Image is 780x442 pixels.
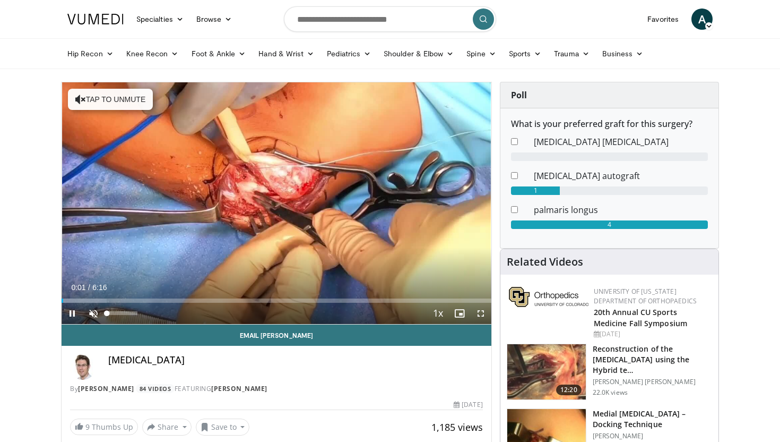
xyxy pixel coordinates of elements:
strong: Poll [511,89,527,101]
button: Enable picture-in-picture mode [449,303,470,324]
h3: Medial [MEDICAL_DATA] – Docking Technique [593,409,712,430]
a: Knee Recon [120,43,185,64]
a: Hip Recon [61,43,120,64]
h4: [MEDICAL_DATA] [108,354,483,366]
a: 84 Videos [136,384,175,393]
div: [DATE] [454,400,482,410]
button: Tap to unmute [68,89,153,110]
div: [DATE] [594,329,710,339]
a: Trauma [548,43,596,64]
dd: [MEDICAL_DATA] [MEDICAL_DATA] [526,135,716,148]
span: 9 [85,422,90,432]
button: Pause [62,303,83,324]
span: / [88,283,90,292]
a: A [691,8,713,30]
h6: What is your preferred graft for this surgery? [511,119,708,129]
span: 12:20 [556,385,582,395]
div: 1 [511,186,560,195]
button: Playback Rate [428,303,449,324]
div: Volume Level [107,311,137,315]
img: Avatar [70,354,96,380]
input: Search topics, interventions [284,6,496,32]
a: Specialties [130,8,190,30]
a: 20th Annual CU Sports Medicine Fall Symposium [594,307,687,328]
h4: Related Videos [507,256,583,268]
dd: palmaris longus [526,203,716,216]
a: [PERSON_NAME] [78,384,134,393]
button: Unmute [83,303,104,324]
button: Fullscreen [470,303,491,324]
a: Browse [190,8,239,30]
img: VuMedi Logo [67,14,124,24]
p: 22.0K views [593,388,628,397]
button: Save to [196,419,250,436]
a: Email [PERSON_NAME] [62,325,491,346]
h3: Reconstruction of the [MEDICAL_DATA] using the Hybrid te… [593,344,712,376]
a: Foot & Ankle [185,43,253,64]
a: [PERSON_NAME] [211,384,267,393]
video-js: Video Player [62,82,491,325]
img: benn_3.png.150x105_q85_crop-smart_upscale.jpg [507,344,586,399]
a: Sports [502,43,548,64]
a: Spine [460,43,502,64]
a: Business [596,43,650,64]
div: Progress Bar [62,299,491,303]
div: 4 [511,220,708,229]
span: 0:01 [71,283,85,292]
span: 1,185 views [431,421,483,433]
p: [PERSON_NAME] [PERSON_NAME] [593,378,712,386]
a: University of [US_STATE] Department of Orthopaedics [594,287,697,305]
a: 12:20 Reconstruction of the [MEDICAL_DATA] using the Hybrid te… [PERSON_NAME] [PERSON_NAME] 22.0K... [507,344,712,400]
dd: [MEDICAL_DATA] autograft [526,169,716,182]
a: Shoulder & Elbow [377,43,460,64]
div: By FEATURING [70,384,483,394]
a: 9 Thumbs Up [70,419,138,435]
img: 355603a8-37da-49b6-856f-e00d7e9307d3.png.150x105_q85_autocrop_double_scale_upscale_version-0.2.png [509,287,588,307]
span: 6:16 [92,283,107,292]
a: Hand & Wrist [252,43,320,64]
a: Pediatrics [320,43,377,64]
a: Favorites [641,8,685,30]
button: Share [142,419,192,436]
p: [PERSON_NAME] [593,432,712,440]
